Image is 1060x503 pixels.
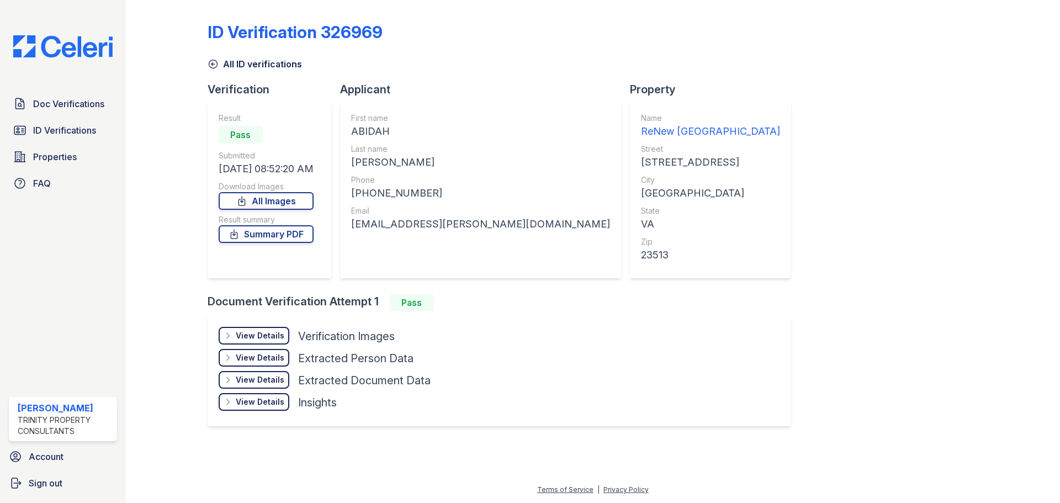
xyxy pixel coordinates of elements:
[33,177,51,190] span: FAQ
[298,329,395,344] div: Verification Images
[641,216,780,232] div: VA
[597,485,600,494] div: |
[208,22,383,42] div: ID Verification 326969
[33,124,96,137] span: ID Verifications
[4,35,121,57] img: CE_Logo_Blue-a8612792a0a2168367f1c8372b55b34899dd931a85d93a1a3d3e32e68fde9ad4.png
[18,415,113,437] div: Trinity Property Consultants
[351,124,610,139] div: ABIDAH
[236,396,284,407] div: View Details
[351,155,610,170] div: [PERSON_NAME]
[390,294,434,311] div: Pass
[630,82,800,97] div: Property
[236,374,284,385] div: View Details
[219,113,314,124] div: Result
[29,450,63,463] span: Account
[351,174,610,186] div: Phone
[298,395,337,410] div: Insights
[219,214,314,225] div: Result summary
[236,330,284,341] div: View Details
[208,82,340,97] div: Verification
[641,186,780,201] div: [GEOGRAPHIC_DATA]
[219,150,314,161] div: Submitted
[603,485,649,494] a: Privacy Policy
[33,150,77,163] span: Properties
[219,126,263,144] div: Pass
[641,113,780,124] div: Name
[641,113,780,139] a: Name ReNew [GEOGRAPHIC_DATA]
[537,485,593,494] a: Terms of Service
[351,113,610,124] div: First name
[208,294,800,311] div: Document Verification Attempt 1
[9,146,117,168] a: Properties
[641,124,780,139] div: ReNew [GEOGRAPHIC_DATA]
[9,93,117,115] a: Doc Verifications
[219,181,314,192] div: Download Images
[351,186,610,201] div: [PHONE_NUMBER]
[641,236,780,247] div: Zip
[18,401,113,415] div: [PERSON_NAME]
[641,144,780,155] div: Street
[351,216,610,232] div: [EMAIL_ADDRESS][PERSON_NAME][DOMAIN_NAME]
[641,174,780,186] div: City
[641,155,780,170] div: [STREET_ADDRESS]
[236,352,284,363] div: View Details
[298,351,414,366] div: Extracted Person Data
[4,446,121,468] a: Account
[219,192,314,210] a: All Images
[208,57,302,71] a: All ID verifications
[351,205,610,216] div: Email
[340,82,630,97] div: Applicant
[4,472,121,494] a: Sign out
[298,373,431,388] div: Extracted Document Data
[351,144,610,155] div: Last name
[641,205,780,216] div: State
[219,161,314,177] div: [DATE] 08:52:20 AM
[641,247,780,263] div: 23513
[9,172,117,194] a: FAQ
[9,119,117,141] a: ID Verifications
[219,225,314,243] a: Summary PDF
[29,476,62,490] span: Sign out
[33,97,104,110] span: Doc Verifications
